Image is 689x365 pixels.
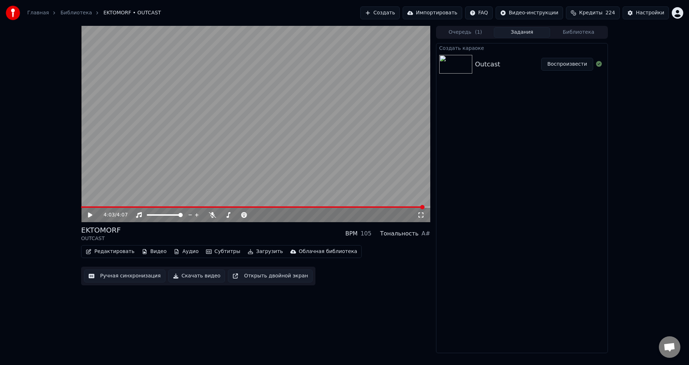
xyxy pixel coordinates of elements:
[403,6,462,19] button: Импортировать
[345,229,357,238] div: BPM
[494,27,550,38] button: Задания
[475,59,500,69] div: Outcast
[139,247,170,257] button: Видео
[566,6,620,19] button: Кредиты224
[623,6,669,19] button: Настройки
[6,6,20,20] img: youka
[361,229,372,238] div: 105
[104,211,121,219] div: /
[117,211,128,219] span: 4:07
[436,43,608,52] div: Создать караоке
[360,6,400,19] button: Создать
[81,225,121,235] div: EKTOMORF
[103,9,161,17] span: EKTOMORF • OUTCAST
[475,29,482,36] span: ( 1 )
[245,247,286,257] button: Загрузить
[437,27,494,38] button: Очередь
[550,27,607,38] button: Библиотека
[496,6,563,19] button: Видео-инструкции
[81,235,121,242] div: OUTCAST
[636,9,664,17] div: Настройки
[380,229,418,238] div: Тональность
[27,9,49,17] a: Главная
[27,9,161,17] nav: breadcrumb
[83,247,137,257] button: Редактировать
[168,270,225,282] button: Скачать видео
[421,229,430,238] div: A#
[659,336,680,358] a: Открытый чат
[171,247,201,257] button: Аудио
[579,9,603,17] span: Кредиты
[60,9,92,17] a: Библиотека
[228,270,313,282] button: Открыть двойной экран
[84,270,165,282] button: Ручная синхронизация
[541,58,593,71] button: Воспроизвести
[299,248,357,255] div: Облачная библиотека
[203,247,243,257] button: Субтитры
[104,211,115,219] span: 4:03
[465,6,493,19] button: FAQ
[605,9,615,17] span: 224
